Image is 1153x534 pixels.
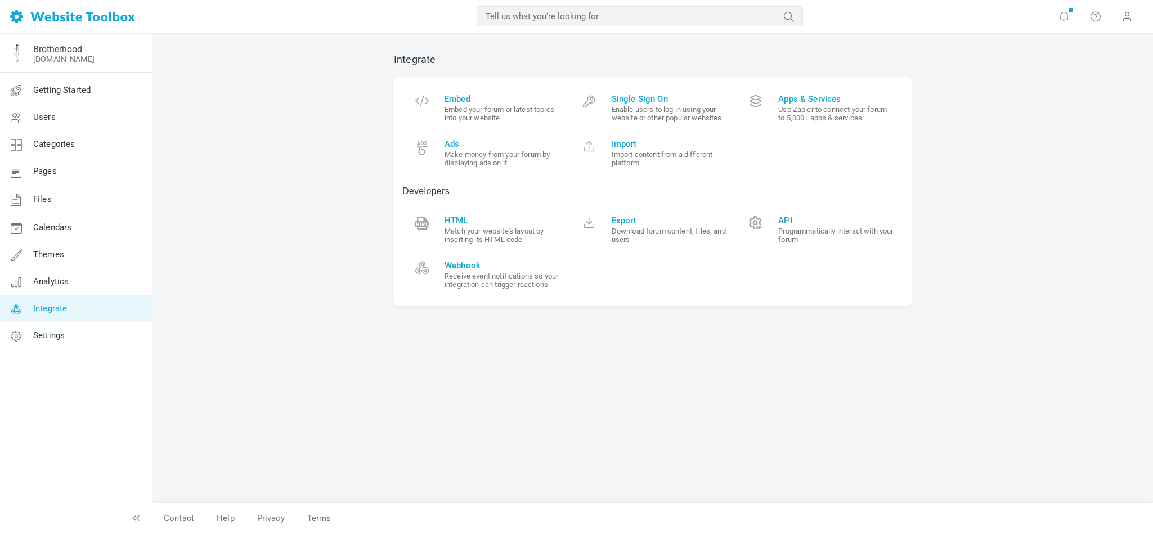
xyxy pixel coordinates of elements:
[33,276,69,286] span: Analytics
[33,194,52,204] span: Files
[445,94,561,104] span: Embed
[33,112,56,122] span: Users
[445,139,561,149] span: Ads
[33,222,71,232] span: Calendars
[205,509,246,528] a: Help
[33,330,65,340] span: Settings
[33,85,91,95] span: Getting Started
[246,509,296,528] a: Privacy
[33,249,64,259] span: Themes
[402,86,569,131] a: Embed Embed your forum or latest topics into your website
[445,261,561,271] span: Webhook
[33,44,82,55] a: Brotherhood
[736,86,903,131] a: Apps & Services Use Zapier to connect your forum to 5,000+ apps & services
[33,139,75,149] span: Categories
[402,207,569,252] a: HTML Match your website's layout by inserting its HTML code
[152,509,205,528] a: Contact
[33,303,67,313] span: Integrate
[402,131,569,176] a: Ads Make money from your forum by displaying ads on it
[778,105,895,122] small: Use Zapier to connect your forum to 5,000+ apps & services
[569,207,737,252] a: Export Download forum content, files, and users
[778,216,895,226] span: API
[778,94,895,104] span: Apps & Services
[445,105,561,122] small: Embed your forum or latest topics into your website
[445,227,561,244] small: Match your website's layout by inserting its HTML code
[612,150,728,167] small: Import content from a different platform
[612,216,728,226] span: Export
[33,166,57,176] span: Pages
[445,150,561,167] small: Make money from your forum by displaying ads on it
[477,6,803,26] input: Tell us what you're looking for
[612,139,728,149] span: Import
[612,105,728,122] small: Enable users to log in using your website or other popular websites
[445,272,561,289] small: Receive event notifications so your integration can trigger reactions
[569,131,737,176] a: Import Import content from a different platform
[7,44,25,62] img: Facebook%20Profile%20Pic%20Guy%20Blue%20Best.png
[736,207,903,252] a: API Programmatically interact with your forum
[402,252,569,297] a: Webhook Receive event notifications so your integration can trigger reactions
[569,86,737,131] a: Single Sign On Enable users to log in using your website or other popular websites
[394,53,912,66] h2: Integrate
[296,509,343,528] a: Terms
[445,216,561,226] span: HTML
[612,227,728,244] small: Download forum content, files, and users
[778,227,895,244] small: Programmatically interact with your forum
[33,55,95,64] a: [DOMAIN_NAME]
[612,94,728,104] span: Single Sign On
[402,185,903,198] p: Developers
